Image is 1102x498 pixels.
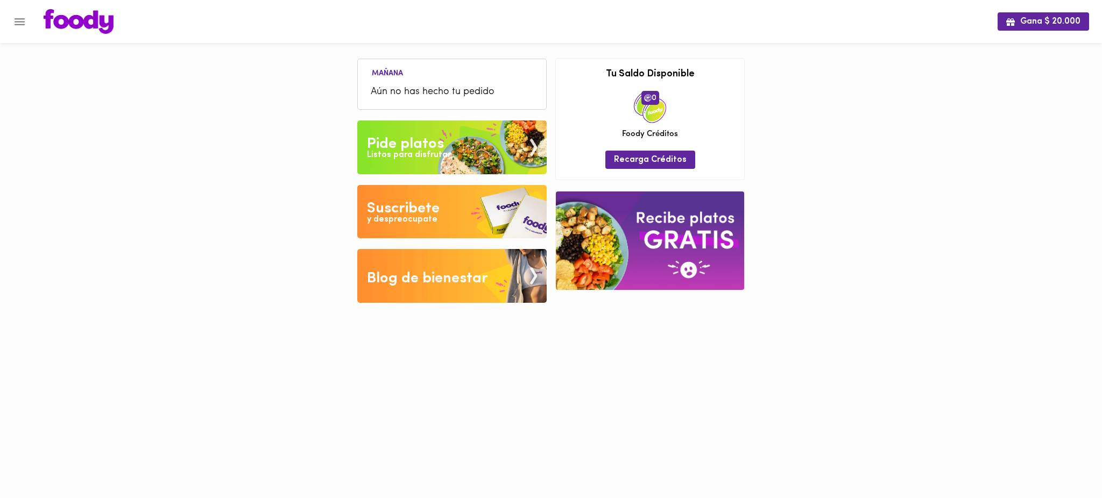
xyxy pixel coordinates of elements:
img: foody-creditos.png [644,94,652,102]
img: Disfruta bajar de peso [357,185,547,239]
span: Foody Créditos [622,129,678,140]
img: Blog de bienestar [357,249,547,303]
img: logo.png [44,9,114,34]
div: y despreocupate [367,214,437,226]
button: Menu [6,9,33,35]
iframe: Messagebird Livechat Widget [1040,436,1091,487]
h3: Tu Saldo Disponible [564,69,736,80]
img: referral-banner.png [556,191,744,290]
span: Aún no has hecho tu pedido [371,85,533,99]
div: Blog de bienestar [367,268,488,289]
button: Recarga Créditos [605,151,695,168]
img: credits-package.png [634,91,666,123]
span: Recarga Créditos [614,155,687,165]
button: Gana $ 20.000 [998,12,1089,30]
div: Listos para disfrutar [367,149,451,161]
img: Pide un Platos [357,120,547,174]
span: 0 [641,91,659,105]
div: Pide platos [367,133,444,155]
div: Suscribete [367,198,440,219]
span: Gana $ 20.000 [1006,17,1080,27]
li: Mañana [363,67,412,77]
